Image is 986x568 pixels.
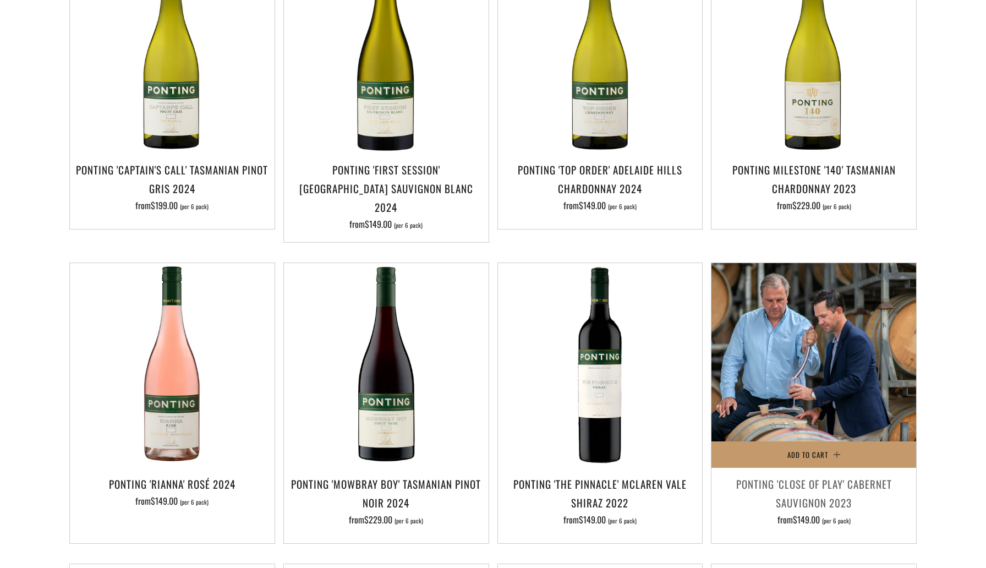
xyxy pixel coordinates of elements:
[180,499,209,505] span: (per 6 pack)
[75,474,269,493] h3: Ponting 'Rianna' Rosé 2024
[563,199,637,212] span: from
[711,441,916,468] button: Add to Cart
[579,199,606,212] span: $149.00
[792,199,820,212] span: $229.00
[75,160,269,198] h3: Ponting 'Captain's Call' Tasmanian Pinot Gris 2024
[349,513,423,526] span: from
[717,474,911,512] h3: Ponting 'Close of Play' Cabernet Sauvignon 2023
[70,474,275,529] a: Ponting 'Rianna' Rosé 2024 from$149.00 (per 6 pack)
[395,518,423,524] span: (per 6 pack)
[563,513,637,526] span: from
[822,518,851,524] span: (per 6 pack)
[284,474,489,529] a: Ponting 'Mowbray Boy' Tasmanian Pinot Noir 2024 from$229.00 (per 6 pack)
[711,474,916,529] a: Ponting 'Close of Play' Cabernet Sauvignon 2023 from$149.00 (per 6 pack)
[284,160,489,229] a: Ponting 'First Session' [GEOGRAPHIC_DATA] Sauvignon Blanc 2024 from$149.00 (per 6 pack)
[608,204,637,210] span: (per 6 pack)
[503,160,697,198] h3: Ponting 'Top Order' Adelaide Hills Chardonnay 2024
[151,199,178,212] span: $199.00
[608,518,637,524] span: (per 6 pack)
[70,160,275,215] a: Ponting 'Captain's Call' Tasmanian Pinot Gris 2024 from$199.00 (per 6 pack)
[787,449,828,460] span: Add to Cart
[394,222,423,228] span: (per 6 pack)
[135,199,209,212] span: from
[289,474,483,512] h3: Ponting 'Mowbray Boy' Tasmanian Pinot Noir 2024
[135,494,209,507] span: from
[793,513,820,526] span: $149.00
[180,204,209,210] span: (per 6 pack)
[503,474,697,512] h3: Ponting 'The Pinnacle' McLaren Vale Shiraz 2022
[365,217,392,231] span: $149.00
[289,160,483,217] h3: Ponting 'First Session' [GEOGRAPHIC_DATA] Sauvignon Blanc 2024
[717,160,911,198] h3: Ponting Milestone '140' Tasmanian Chardonnay 2023
[349,217,423,231] span: from
[498,160,703,215] a: Ponting 'Top Order' Adelaide Hills Chardonnay 2024 from$149.00 (per 6 pack)
[579,513,606,526] span: $149.00
[364,513,392,526] span: $229.00
[777,199,851,212] span: from
[777,513,851,526] span: from
[498,474,703,529] a: Ponting 'The Pinnacle' McLaren Vale Shiraz 2022 from$149.00 (per 6 pack)
[151,494,178,507] span: $149.00
[711,160,916,215] a: Ponting Milestone '140' Tasmanian Chardonnay 2023 from$229.00 (per 6 pack)
[823,204,851,210] span: (per 6 pack)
